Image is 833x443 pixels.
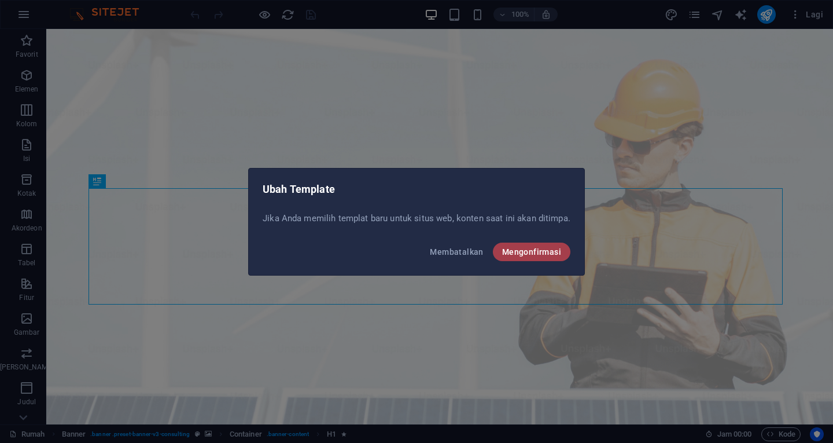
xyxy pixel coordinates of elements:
font: Membatalkan [430,247,483,257]
font: Jika Anda memilih templat baru untuk situs web, konten saat ini akan ditimpa. [263,213,570,224]
font: Mengonfirmasi [502,247,561,257]
button: Membatalkan [425,243,488,261]
font: Ubah Template [263,183,335,195]
button: Mengonfirmasi [493,243,570,261]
